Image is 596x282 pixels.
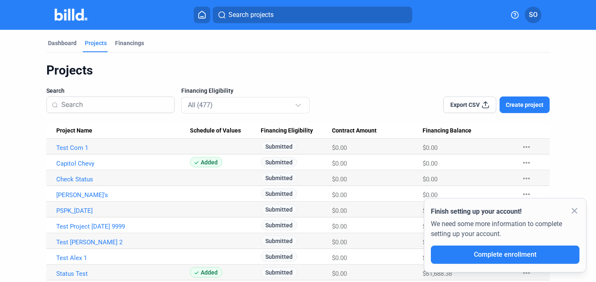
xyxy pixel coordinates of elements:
[261,157,297,167] span: Submitted
[529,10,538,20] span: SO
[190,127,261,135] div: Schedule of Values
[500,96,550,113] button: Create project
[332,144,347,152] span: $0.00
[332,223,347,230] span: $0.00
[423,127,471,135] span: Financing Balance
[56,127,190,135] div: Project Name
[56,207,190,215] a: PSPK_[DATE]
[450,101,480,109] span: Export CSV
[190,267,222,277] span: Added
[332,176,347,183] span: $0.00
[261,127,313,135] span: Financing Eligibility
[423,176,437,183] span: $0.00
[423,223,437,230] span: $0.00
[48,39,77,47] div: Dashboard
[56,191,190,199] a: [PERSON_NAME]'s
[56,254,190,262] a: Test Alex 1
[332,127,377,135] span: Contract Amount
[56,239,190,246] a: Test [PERSON_NAME] 2
[332,239,347,246] span: $0.00
[423,239,437,246] span: $0.00
[332,270,347,277] span: $0.00
[521,142,531,152] mat-icon: more_horiz
[190,157,222,167] span: Added
[181,87,233,95] span: Financing Eligibility
[423,191,437,199] span: $0.00
[56,270,190,277] a: Status Test
[431,246,579,264] button: Complete enrollment
[188,101,213,109] mat-select-trigger: All (477)
[61,96,169,113] input: Search
[521,268,531,278] mat-icon: more_horiz
[525,7,541,23] button: SO
[228,10,274,20] span: Search projects
[261,251,297,262] span: Submitted
[423,270,452,277] span: $61,688.38
[261,236,297,246] span: Submitted
[56,176,190,183] a: Check Status
[46,63,550,78] div: Projects
[56,160,190,167] a: Capitol Chevy
[423,144,437,152] span: $0.00
[332,127,423,135] div: Contract Amount
[261,220,297,230] span: Submitted
[423,254,437,262] span: $0.00
[423,127,513,135] div: Financing Balance
[213,7,412,23] button: Search projects
[332,207,347,215] span: $0.00
[506,101,543,109] span: Create project
[332,160,347,167] span: $0.00
[46,87,65,95] span: Search
[332,191,347,199] span: $0.00
[261,173,297,183] span: Submitted
[570,206,579,216] mat-icon: close
[85,39,107,47] div: Projects
[261,188,297,199] span: Submitted
[521,158,531,168] mat-icon: more_horiz
[431,217,579,246] div: We need some more information to complete setting up your account.
[56,127,92,135] span: Project Name
[332,254,347,262] span: $0.00
[56,223,190,230] a: Test Project [DATE] 9999
[443,96,496,113] button: Export CSV
[55,9,87,21] img: Billd Company Logo
[261,267,297,277] span: Submitted
[474,251,536,258] span: Complete enrollment
[115,39,144,47] div: Financings
[56,144,190,152] a: Test Com 1
[423,207,437,215] span: $0.00
[261,127,332,135] div: Financing Eligibility
[423,160,437,167] span: $0.00
[521,174,531,183] mat-icon: more_horiz
[261,141,297,152] span: Submitted
[190,127,241,135] span: Schedule of Values
[521,189,531,199] mat-icon: more_horiz
[261,204,297,215] span: Submitted
[431,207,579,217] div: Finish setting up your account!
